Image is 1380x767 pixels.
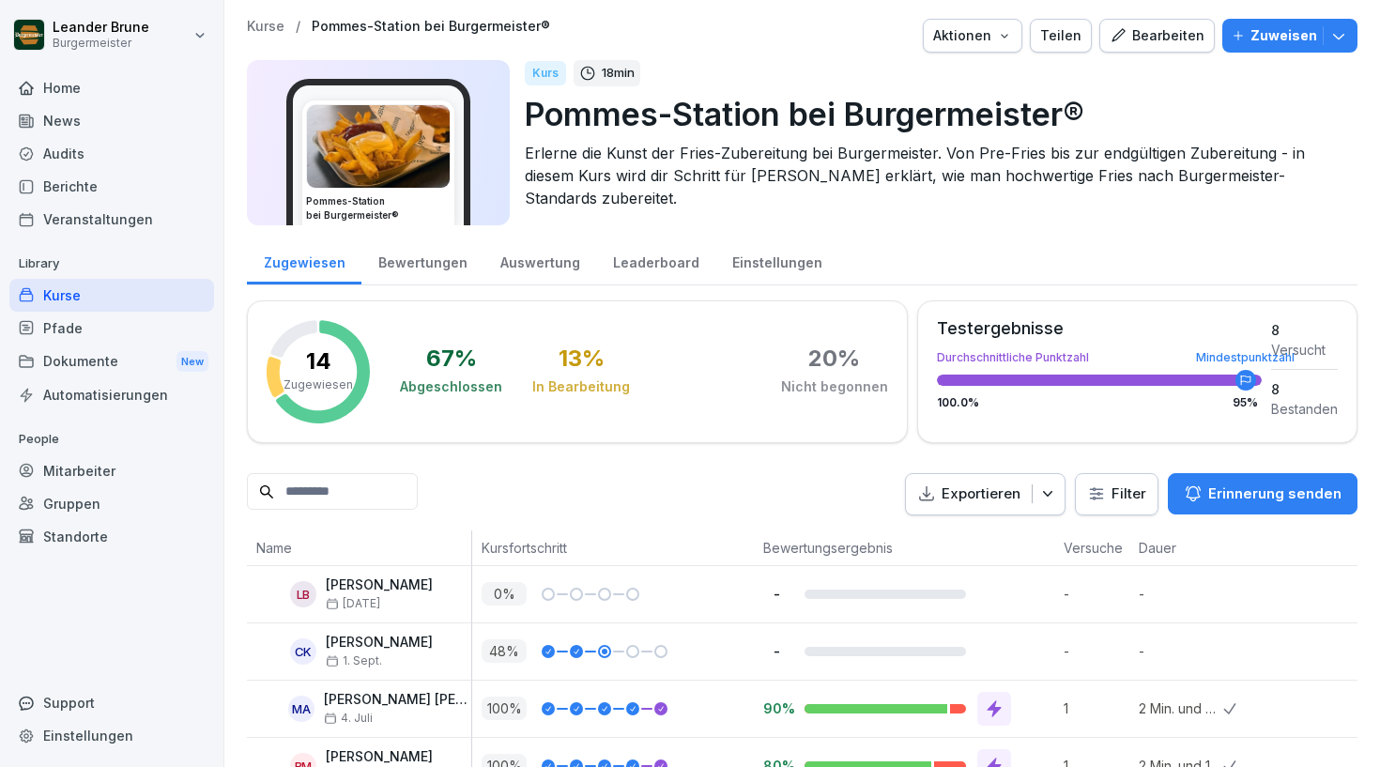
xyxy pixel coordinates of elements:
a: Bewertungen [361,237,483,284]
div: Support [9,686,214,719]
div: Filter [1087,484,1146,503]
button: Filter [1076,474,1158,514]
div: Aktionen [933,25,1012,46]
div: Pfade [9,312,214,345]
a: Auswertung [483,237,596,284]
a: Standorte [9,520,214,553]
p: [PERSON_NAME] [326,635,433,651]
div: 8 [1271,379,1338,399]
a: Pommes-Station bei Burgermeister® [312,19,550,35]
div: Dokumente [9,345,214,379]
p: Exportieren [942,483,1020,505]
a: Kurse [247,19,284,35]
span: [DATE] [326,597,380,610]
p: Library [9,249,214,279]
a: Einstellungen [9,719,214,752]
p: - [763,642,790,660]
p: Dauer [1139,538,1214,558]
div: 13 % [559,347,605,370]
p: 100 % [482,697,527,720]
p: Bewertungsergebnis [763,538,1045,558]
p: - [1064,584,1129,604]
p: / [296,19,300,35]
p: [PERSON_NAME] [326,577,433,593]
div: Durchschnittliche Punktzahl [937,352,1262,363]
div: Nicht begonnen [781,377,888,396]
a: News [9,104,214,137]
div: 20 % [808,347,860,370]
div: 8 [1271,320,1338,340]
div: Versucht [1271,340,1338,360]
div: Kurs [525,61,566,85]
button: Zuweisen [1222,19,1357,53]
h3: Pommes-Station bei Burgermeister® [306,194,451,222]
a: DokumenteNew [9,345,214,379]
div: Bestanden [1271,399,1338,419]
p: Versuche [1064,538,1120,558]
p: - [1064,641,1129,661]
img: iocl1dpi51biw7n1b1js4k54.png [307,105,450,188]
p: 90% [763,699,790,717]
div: LB [290,581,316,607]
div: MA [288,696,314,722]
button: Aktionen [923,19,1022,53]
p: Burgermeister [53,37,149,50]
p: 48 % [482,639,527,663]
div: Abgeschlossen [400,377,502,396]
span: 1. Sept. [326,654,382,667]
div: Testergebnisse [937,320,1262,337]
p: People [9,424,214,454]
a: Veranstaltungen [9,203,214,236]
p: 18 min [602,64,635,83]
span: 4. Juli [324,712,373,725]
p: Zuweisen [1250,25,1317,46]
p: 14 [306,350,331,373]
p: [PERSON_NAME] [326,749,433,765]
a: Audits [9,137,214,170]
div: Einstellungen [715,237,838,284]
a: Gruppen [9,487,214,520]
div: Bearbeiten [1110,25,1204,46]
button: Bearbeiten [1099,19,1215,53]
div: New [176,351,208,373]
p: 1 [1064,698,1129,718]
p: Leander Brune [53,20,149,36]
p: Erinnerung senden [1208,483,1342,504]
button: Erinnerung senden [1168,473,1357,514]
a: Kurse [9,279,214,312]
p: [PERSON_NAME] [PERSON_NAME] [324,692,471,708]
button: Teilen [1030,19,1092,53]
div: 95 % [1233,397,1258,408]
div: Zugewiesen [247,237,361,284]
p: 0 % [482,582,527,606]
a: Home [9,71,214,104]
p: - [1139,641,1223,661]
a: Automatisierungen [9,378,214,411]
p: Pommes-Station bei Burgermeister® [525,90,1342,138]
p: Erlerne die Kunst der Fries-Zubereitung bei Burgermeister. Von Pre-Fries bis zur endgültigen Zube... [525,142,1342,209]
a: Leaderboard [596,237,715,284]
div: Mindestpunktzahl [1196,352,1295,363]
div: 67 % [426,347,477,370]
p: Kursfortschritt [482,538,744,558]
button: Exportieren [905,473,1066,515]
p: Name [256,538,462,558]
div: 100.0 % [937,397,1262,408]
p: 2 Min. und 8 Sek. [1139,698,1223,718]
p: - [763,585,790,603]
div: In Bearbeitung [532,377,630,396]
a: Mitarbeiter [9,454,214,487]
